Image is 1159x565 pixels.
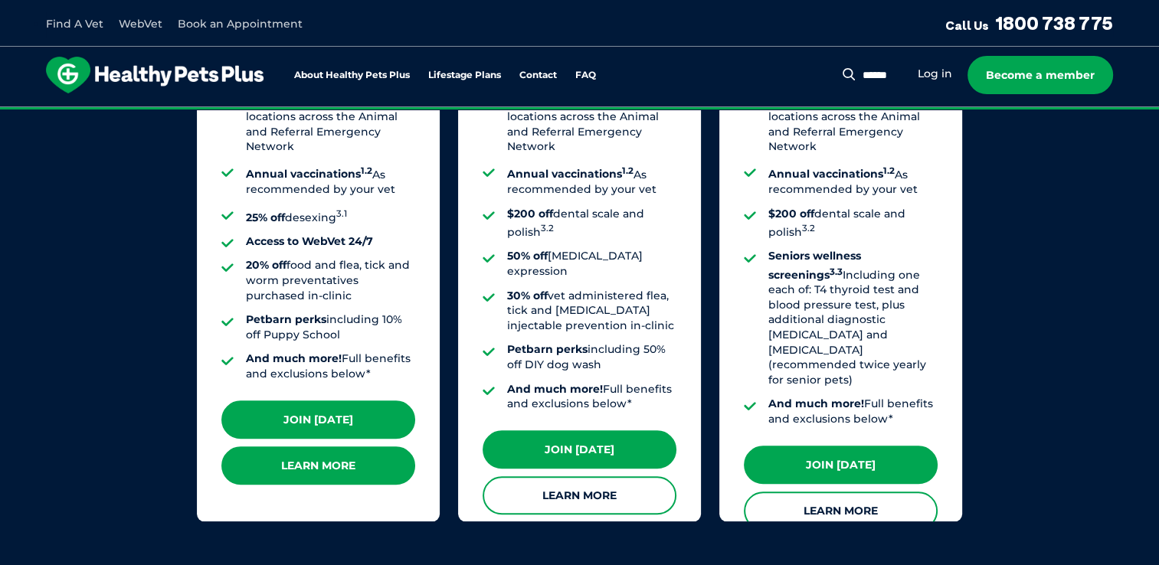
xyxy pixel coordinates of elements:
img: hpp-logo [46,57,264,93]
li: food and flea, tick and worm preventatives purchased in-clinic [246,258,415,303]
a: Call Us1800 738 775 [945,11,1113,34]
strong: 20% off [246,258,286,272]
span: Call Us [945,18,989,33]
a: FAQ [575,70,596,80]
strong: $200 off [507,207,553,220]
li: Full benefits and exclusions below* [246,351,415,381]
span: Proactive, preventative wellness program designed to keep your pet healthier and happier for longer [293,107,866,121]
li: [MEDICAL_DATA] expression [507,249,676,279]
strong: $200 off [768,207,814,220]
li: dental scale and polish [768,207,938,240]
a: Join [DATE] [483,430,676,469]
strong: 50% off [507,249,548,263]
a: Learn More [483,476,676,514]
a: WebVet [119,17,162,31]
li: Full benefits and exclusions below* [768,397,938,426]
strong: 30% off [507,289,548,302]
a: Find A Vet [46,17,103,31]
strong: And much more! [246,351,342,365]
sup: 3.3 [830,266,843,276]
strong: Annual vaccinations [507,167,634,181]
a: Learn More [744,492,938,530]
sup: 1.2 [622,165,634,176]
a: Lifestage Plans [428,70,501,80]
li: Full benefits and exclusions below* [507,382,676,412]
sup: 1.2 [361,165,372,176]
button: Search [840,67,859,82]
li: As recommended by your vet [246,164,415,198]
strong: Annual vaccinations [246,167,372,181]
sup: 3.1 [336,208,347,219]
a: About Healthy Pets Plus [294,70,410,80]
a: Join [DATE] [744,446,938,484]
sup: 3.2 [541,223,554,234]
li: As recommended by your vet [507,164,676,198]
li: including 10% off Puppy School [246,312,415,342]
strong: Petbarn perks [246,312,326,326]
a: Learn More [221,446,415,485]
sup: 3.2 [802,223,815,234]
a: Become a member [967,56,1113,94]
strong: And much more! [768,397,864,410]
strong: 25% off [246,210,285,224]
li: dental scale and polish [507,207,676,240]
sup: 1.2 [883,165,895,176]
strong: Annual vaccinations [768,167,895,181]
strong: Petbarn perks [507,342,588,356]
li: desexing [246,207,415,225]
li: vet administered flea, tick and [MEDICAL_DATA] injectable prevention in-clinic [507,289,676,334]
a: Book an Appointment [178,17,303,31]
a: Contact [519,70,557,80]
strong: Access to WebVet 24/7 [246,234,373,248]
li: Including one each of: T4 thyroid test and blood pressure test, plus additional diagnostic [MEDIC... [768,249,938,387]
strong: And much more! [507,382,603,396]
li: including 50% off DIY dog wash [507,342,676,372]
a: Log in [918,67,952,81]
strong: Seniors wellness screenings [768,249,861,281]
li: As recommended by your vet [768,164,938,198]
a: Join [DATE] [221,400,415,439]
